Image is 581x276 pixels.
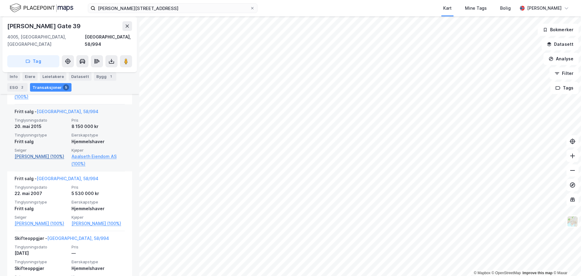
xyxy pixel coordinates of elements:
div: — [71,250,125,257]
div: Skifteoppgjør [15,265,68,272]
div: Datasett [69,72,91,81]
a: Improve this map [523,271,553,275]
button: Bokmerker [538,24,579,36]
span: Tinglysningstype [15,259,68,264]
div: [DATE] [15,250,68,257]
input: Søk på adresse, matrikkel, gårdeiere, leietakere eller personer [95,4,250,13]
div: Fritt salg [15,138,68,145]
img: Z [567,216,578,227]
span: Tinglysningstype [15,200,68,205]
span: Eierskapstype [71,133,125,138]
div: 5 [63,84,69,90]
span: Pris [71,118,125,123]
div: Bolig [500,5,511,12]
a: [PERSON_NAME] (100%) [15,220,68,227]
iframe: Chat Widget [551,247,581,276]
span: Pris [71,185,125,190]
div: Hjemmelshaver [71,265,125,272]
div: Hjemmelshaver [71,138,125,145]
button: Filter [549,67,579,79]
a: [GEOGRAPHIC_DATA], 58/994 [37,109,98,114]
a: Apalseth Eiendom AS (100%) [71,153,125,167]
span: Tinglysningsdato [15,118,68,123]
div: Mine Tags [465,5,487,12]
div: Eiere [22,72,38,81]
div: 4005, [GEOGRAPHIC_DATA], [GEOGRAPHIC_DATA] [7,33,85,48]
div: 5 530 000 kr [71,190,125,197]
div: Fritt salg - [15,175,98,185]
span: Pris [71,244,125,250]
div: Info [7,72,20,81]
span: Kjøper [71,148,125,153]
div: Fritt salg - [15,108,98,118]
div: 1 [108,73,114,79]
a: [PERSON_NAME] (100%) [71,220,125,227]
button: Analyse [543,53,579,65]
div: Kart [443,5,452,12]
a: OpenStreetMap [492,271,521,275]
span: Selger [15,148,68,153]
a: [PERSON_NAME] (100%) [15,153,68,160]
div: [PERSON_NAME] Gate 39 [7,21,82,31]
span: Tinglysningsdato [15,185,68,190]
span: Kjøper [71,215,125,220]
span: Tinglysningsdato [15,244,68,250]
a: Mapbox [474,271,490,275]
div: 8 150 000 kr [71,123,125,130]
span: Selger [15,215,68,220]
button: Datasett [542,38,579,50]
div: Hjemmelshaver [71,205,125,212]
button: Tags [550,82,579,94]
div: 22. mai 2007 [15,190,68,197]
button: Tag [7,55,59,67]
span: Eierskapstype [71,259,125,264]
div: [GEOGRAPHIC_DATA], 58/994 [85,33,132,48]
a: [GEOGRAPHIC_DATA], 58/994 [37,176,98,181]
span: Eierskapstype [71,200,125,205]
span: Tinglysningstype [15,133,68,138]
div: Fritt salg [15,205,68,212]
div: Bygg [94,72,116,81]
img: logo.f888ab2527a4732fd821a326f86c7f29.svg [10,3,73,13]
div: 2 [19,84,25,90]
div: Skifteoppgjør - [15,235,109,244]
div: 20. mai 2015 [15,123,68,130]
div: Transaksjoner [30,83,71,92]
div: Kontrollprogram for chat [551,247,581,276]
div: Leietakere [40,72,66,81]
div: ESG [7,83,28,92]
a: [GEOGRAPHIC_DATA], 58/994 [47,236,109,241]
div: [PERSON_NAME] [527,5,562,12]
